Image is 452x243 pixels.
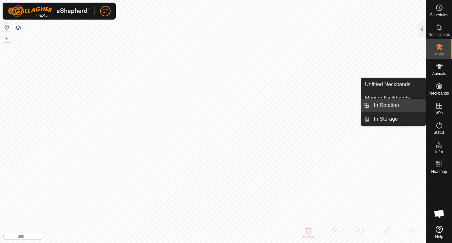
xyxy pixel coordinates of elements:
[435,235,443,239] span: Help
[3,43,11,51] button: –
[370,99,426,112] a: In Rotation
[432,72,446,76] span: Animals
[426,223,452,241] a: Help
[435,111,443,115] span: VPs
[361,113,426,126] li: In Storage
[435,150,443,154] span: Infra
[430,13,448,17] span: Schedules
[429,91,449,95] span: Neckbands
[374,115,398,123] span: In Storage
[3,23,11,31] button: Reset Map
[431,170,447,174] span: Heatmap
[219,235,239,240] a: Contact Us
[361,99,426,112] li: In Rotation
[3,34,11,42] button: +
[429,33,450,37] span: Notifications
[429,204,449,223] div: Open chat
[187,235,212,240] a: Privacy Policy
[433,130,444,134] span: Status
[365,81,411,88] span: Unfitted Neckbands
[370,113,426,126] a: In Storage
[14,24,22,32] button: Map Layers
[374,101,399,109] span: In Rotation
[8,5,89,17] img: Gallagher Logo
[102,8,108,15] span: ST
[361,92,426,105] a: Monitor Neckbands
[365,94,410,102] span: Monitor Neckbands
[434,52,444,56] span: Mobs
[361,78,426,91] a: Unfitted Neckbands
